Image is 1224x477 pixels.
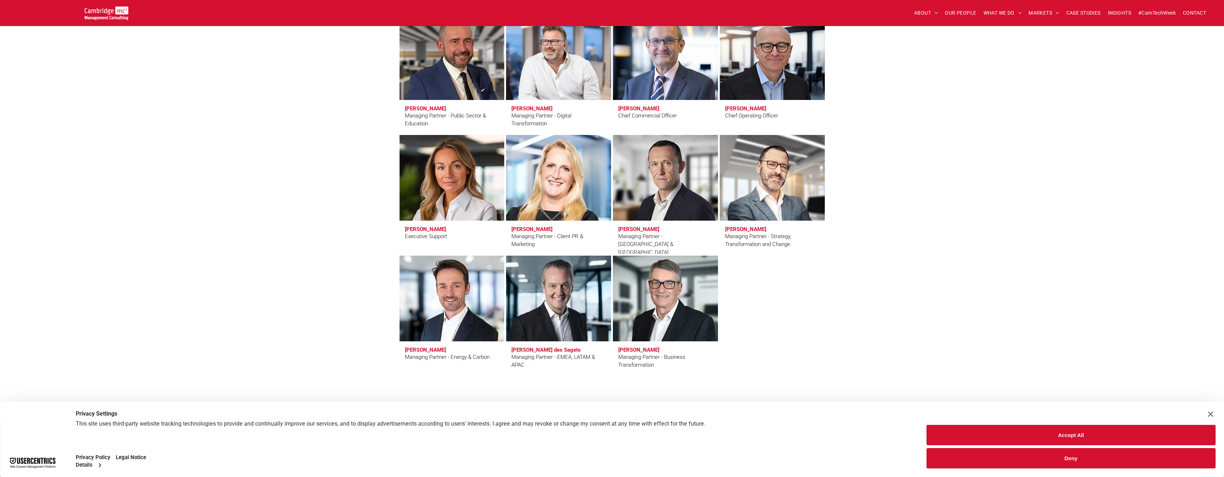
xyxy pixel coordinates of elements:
[1135,7,1179,19] a: #CamTechWeek
[1063,7,1104,19] a: CASE STUDIES
[618,226,659,232] h3: [PERSON_NAME]
[400,135,505,221] a: Kate Hancock | Executive Support | Cambridge Management Consulting
[725,226,766,232] h3: [PERSON_NAME]
[511,112,606,128] div: Managing Partner - Digital Transformation
[405,226,446,232] h3: [PERSON_NAME]
[980,7,1025,19] a: WHAT WE DO
[941,7,980,19] a: OUR PEOPLE
[511,353,606,369] div: Managing Partner - EMEA, LATAM & APAC
[506,256,611,341] a: Charles Orsel Des Sagets | Managing Partner - EMEA
[613,14,718,100] a: Stuart Curzon | Chief Commercial Officer | Cambridge Management Consulting
[725,105,766,112] h3: [PERSON_NAME]
[400,256,505,341] a: Pete Nisbet | Managing Partner - Energy & Carbon
[405,232,447,241] div: Executive Support
[618,232,713,257] div: Managing Partner - [GEOGRAPHIC_DATA] & [GEOGRAPHIC_DATA]
[511,226,552,232] h3: [PERSON_NAME]
[405,353,490,361] div: Managing Partner - Energy & Carbon
[725,112,778,120] div: Chief Operating Officer
[720,14,825,100] a: Andrew Fleming | Chief Operating Officer | Cambridge Management Consulting
[1179,7,1210,19] a: CONTACT
[613,135,718,221] a: Jason Jennings | Managing Partner - UK & Ireland
[506,14,611,100] a: Digital Transformation | Simon Crimp | Managing Partner - Digital Transformation
[720,135,825,221] a: Mauro Mortali | Managing Partner - Strategy | Cambridge Management Consulting
[400,14,505,100] a: Craig Cheney | Managing Partner - Public Sector & Education
[618,347,659,353] h3: [PERSON_NAME]
[1025,7,1062,19] a: MARKETS
[911,7,942,19] a: ABOUT
[618,112,677,120] div: Chief Commercial Officer
[618,105,659,112] h3: [PERSON_NAME]
[503,132,614,223] a: Faye Holland | Managing Partner - Client PR & Marketing
[725,232,819,248] div: Managing Partner - Strategy, Transformation and Change
[511,105,552,112] h3: [PERSON_NAME]
[405,112,499,128] div: Managing Partner - Public Sector & Education
[618,353,713,369] div: Managing Partner - Business Transformation
[405,347,446,353] h3: [PERSON_NAME]
[85,7,129,15] a: Your Business Transformed | Cambridge Management Consulting
[405,105,446,112] h3: [PERSON_NAME]
[85,6,129,20] img: Cambridge MC Logo
[511,232,606,248] div: Managing Partner - Client PR & Marketing
[1104,7,1135,19] a: INSIGHTS
[613,256,718,341] a: Jeff Owen | Managing Partner - Business Transformation
[511,347,581,353] h3: [PERSON_NAME] des Sagets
